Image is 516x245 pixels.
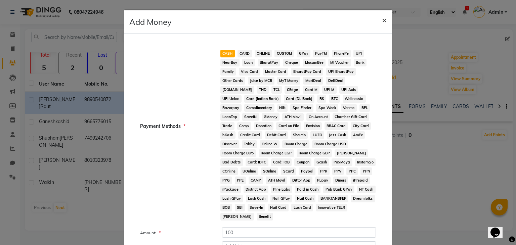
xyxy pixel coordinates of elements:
[239,68,260,76] span: Visa Card
[237,122,251,130] span: Comp
[254,122,274,130] span: Donation
[281,167,296,175] span: SCard
[220,131,235,139] span: bKash
[323,186,354,193] span: Pnb Bank GPay
[140,123,185,130] span: Payment Methods
[355,158,376,166] span: Instamojo
[295,195,315,202] span: Nail Cash
[257,213,273,220] span: Benefit
[295,186,320,193] span: Paid in Cash
[244,95,281,103] span: Card (Indian Bank)
[220,68,236,76] span: Family
[271,158,292,166] span: Card: IOB
[129,16,172,28] h4: Add Money
[220,177,232,184] span: PPG
[353,50,364,57] span: UPI
[314,158,329,166] span: Gcash
[255,50,272,57] span: ONLINE
[306,113,330,121] span: On Account
[297,50,310,57] span: GPay
[220,195,243,202] span: Lash GPay
[327,131,348,139] span: Jazz Cash
[220,140,239,148] span: Discover
[242,140,257,148] span: Tabby
[343,95,366,103] span: Wellnessta
[277,104,288,112] span: Nift
[222,227,376,238] input: Amount
[346,167,358,175] span: PPC
[317,95,326,103] span: RS
[220,186,241,193] span: iPackage
[261,167,278,175] span: SOnline
[488,218,509,238] iframe: chat widget
[282,140,309,148] span: Room Charge
[271,186,292,193] span: Pine Labs
[315,177,331,184] span: Rupay
[220,86,254,94] span: [DOMAIN_NAME]
[291,204,313,211] span: Lash Card
[326,68,356,76] span: UPI BharatPay
[260,140,280,148] span: Online W
[291,68,323,76] span: BharatPay Card
[220,50,235,57] span: CASH
[333,177,348,184] span: Diners
[290,104,313,112] span: Spa Finder
[282,113,304,121] span: ATH Movil
[268,204,289,211] span: Nail Card
[326,77,345,85] span: DefiDeal
[257,86,269,94] span: THD
[220,77,245,85] span: Other Cards
[351,131,365,139] span: AmEx
[235,177,246,184] span: PPE
[313,50,329,57] span: PayTM
[248,77,274,85] span: Juice by MCB
[329,95,340,103] span: BTC
[271,86,282,94] span: TCL
[303,77,323,85] span: MariDeal
[316,104,338,112] span: Spa Week
[241,167,258,175] span: UOnline
[354,59,367,66] span: Bank
[303,59,326,66] span: MosamBee
[277,77,301,85] span: MyT Money
[274,50,294,57] span: CUSTOM
[270,195,292,202] span: Nail GPay
[359,104,370,112] span: BFL
[360,167,372,175] span: PPN
[242,59,255,66] span: Loan
[249,177,263,184] span: CAMP
[220,167,238,175] span: COnline
[335,149,368,157] span: [PERSON_NAME]
[238,131,262,139] span: Credit Card
[325,122,348,130] span: BRAC Card
[316,204,347,211] span: Innovative TELR
[220,204,232,211] span: BOB
[297,149,332,157] span: Room Charge GBP
[235,204,245,211] span: SBI
[322,86,337,94] span: UPI M
[259,149,294,157] span: Room Charge EGP
[220,113,240,121] span: LoanTap
[332,158,352,166] span: PayMaya
[339,86,358,94] span: UPI Axis
[246,158,268,166] span: Card: IDFC
[299,167,315,175] span: Paypal
[332,167,344,175] span: PPV
[291,131,308,139] span: Shoutlo
[220,149,256,157] span: Room Charge Euro
[135,230,217,236] label: Amount:
[312,140,348,148] span: Room Charge USD
[285,86,300,94] span: CEdge
[303,86,319,94] span: Card M
[318,167,330,175] span: PPR
[318,195,348,202] span: BANKTANSFER
[351,177,370,184] span: iPrepaid
[284,95,315,103] span: Card (DL Bank)
[246,195,268,202] span: Lash Cash
[382,15,387,25] span: ×
[333,113,369,121] span: Chamber Gift Card
[220,104,242,112] span: Razorpay
[328,59,351,66] span: MI Voucher
[341,104,357,112] span: Venmo
[244,186,268,193] span: District App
